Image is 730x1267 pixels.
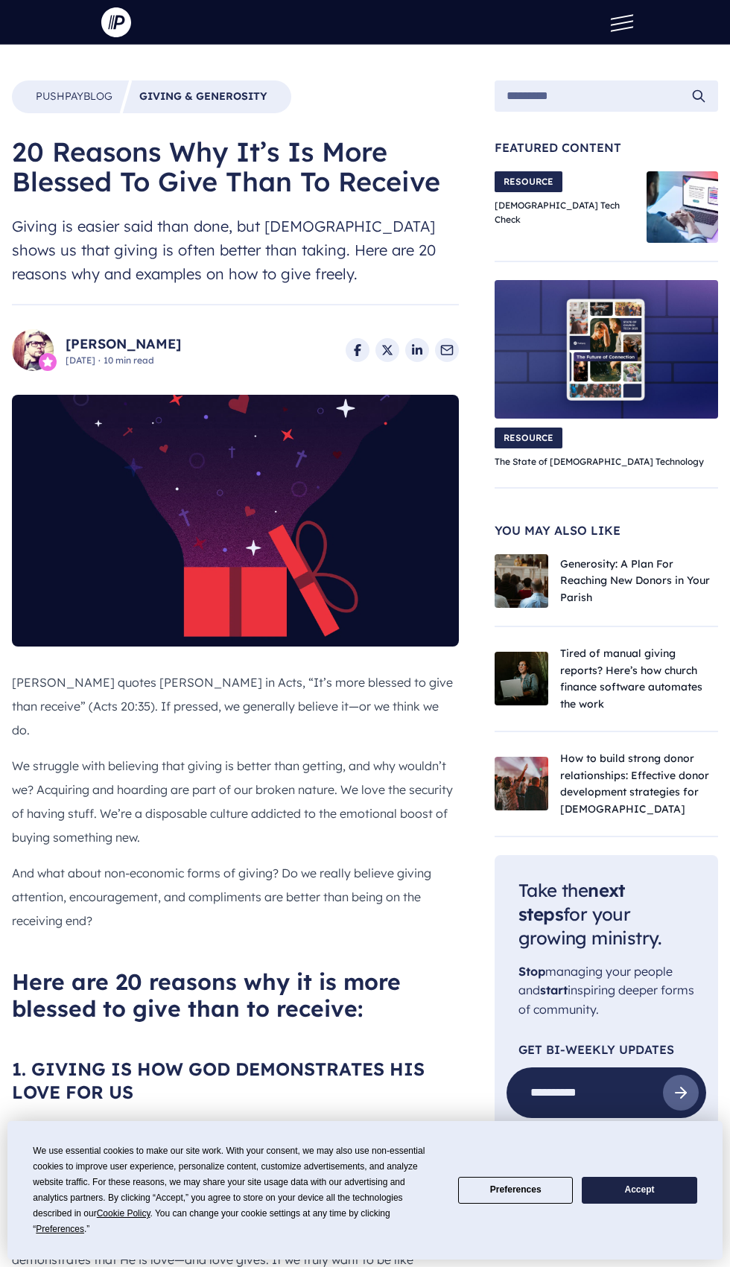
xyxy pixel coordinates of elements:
[12,137,459,197] h1: 20 Reasons Why It’s Is More Blessed To Give Than To Receive
[518,879,661,949] span: Take the for your growing ministry.
[518,879,625,925] span: next steps
[518,962,694,1020] p: managing your people and inspiring deeper forms of community.
[540,982,568,997] span: start
[435,338,459,362] a: Share via Email
[560,752,709,816] a: How to build strong donor relationships: Effective donor development strategies for [DEMOGRAPHIC_...
[36,89,112,104] a: PushpayBlog
[495,142,718,153] span: Featured Content
[36,1224,84,1234] span: Preferences
[582,1177,696,1204] button: Accept
[98,355,101,366] span: ·
[139,89,267,104] a: Giving & Generosity
[560,557,710,605] a: Generosity: A Plan For Reaching New Donors in Your Parish
[647,171,718,243] img: Church Tech Check Blog Hero Image
[12,215,459,286] span: Giving is easier said than done, but [DEMOGRAPHIC_DATA] shows us that giving is often better than...
[66,355,181,366] span: [DATE] 10 min read
[495,428,562,448] span: RESOURCE
[346,338,369,362] a: Share on Facebook
[66,334,181,355] a: [PERSON_NAME]
[12,329,54,371] img: Jayson D. Bradley
[495,524,718,536] span: You May Also Like
[12,670,459,742] p: [PERSON_NAME] quotes [PERSON_NAME] in Acts, “It’s more blessed to give than receive” (Acts 20:35)...
[405,338,429,362] a: Share on LinkedIn
[495,171,562,192] span: RESOURCE
[12,861,459,933] p: And what about non-economic forms of giving? Do we really believe giving attention, encouragement...
[458,1177,573,1204] button: Preferences
[12,754,459,849] p: We struggle with believing that giving is better than getting, and why wouldn’t we? Acquiring and...
[495,200,620,226] a: [DEMOGRAPHIC_DATA] Tech Check
[560,647,702,711] a: Tired of manual giving reports? Here’s how church finance software automates the work
[495,456,704,467] a: The State of [DEMOGRAPHIC_DATA] Technology
[12,968,459,1022] h2: Here are 20 reasons why it is more blessed to give than to receive:
[12,1117,459,1212] p: [PERSON_NAME][DEMOGRAPHIC_DATA] is one of the most well-known verses of all time. It says, “For [...
[518,964,545,979] span: Stop
[375,338,399,362] a: Share on X
[518,1044,694,1055] p: Get Bi-Weekly Updates
[12,1058,459,1105] h3: 1. GIVING IS HOW GOD DEMONSTRATES HIS LOVE FOR US
[36,89,83,103] span: Pushpay
[33,1143,440,1237] div: We use essential cookies to make our site work. With your consent, we may also use non-essential ...
[7,1121,723,1260] div: Cookie Consent Prompt
[97,1208,150,1219] span: Cookie Policy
